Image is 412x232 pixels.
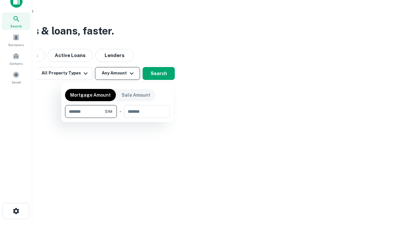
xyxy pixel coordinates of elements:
[122,92,150,99] p: Sale Amount
[119,105,121,118] div: -
[105,109,112,114] span: $1M
[70,92,111,99] p: Mortgage Amount
[380,180,412,211] iframe: Chat Widget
